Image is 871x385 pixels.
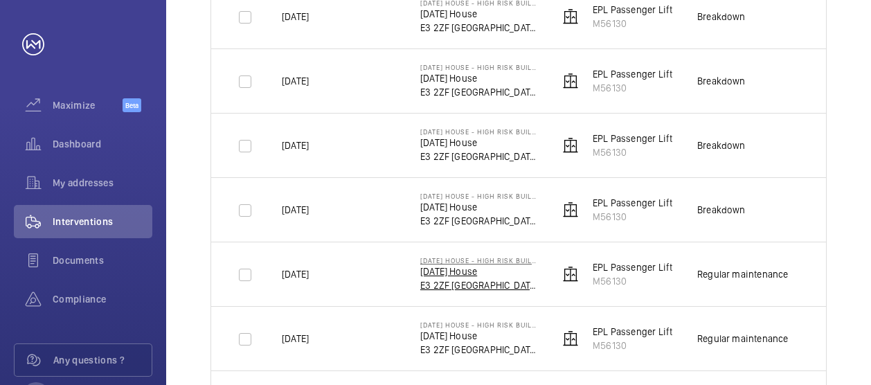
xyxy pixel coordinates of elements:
img: elevator.svg [562,202,579,218]
p: [DATE] House [420,329,537,343]
p: M56130 [593,81,672,95]
p: [DATE] House [420,71,537,85]
p: EPL Passenger Lift [593,132,672,145]
p: [DATE] [282,332,309,346]
p: [DATE] [282,203,309,217]
p: M56130 [593,339,672,352]
p: [DATE] House - High Risk Building [420,321,537,329]
p: M56130 [593,145,672,159]
p: M56130 [593,210,672,224]
p: E3 2ZF [GEOGRAPHIC_DATA] [420,278,537,292]
p: [DATE] House [420,136,537,150]
p: [DATE] [282,10,309,24]
p: M56130 [593,17,672,30]
img: elevator.svg [562,330,579,347]
span: Compliance [53,292,152,306]
div: Breakdown [697,74,746,88]
span: Dashboard [53,137,152,151]
p: EPL Passenger Lift [593,325,672,339]
img: elevator.svg [562,266,579,283]
span: Any questions ? [53,353,152,367]
div: Breakdown [697,138,746,152]
img: elevator.svg [562,137,579,154]
div: Regular maintenance [697,332,788,346]
p: M56130 [593,274,672,288]
span: My addresses [53,176,152,190]
p: EPL Passenger Lift [593,3,672,17]
p: [DATE] House - High Risk Building [420,127,537,136]
p: E3 2ZF [GEOGRAPHIC_DATA] [420,21,537,35]
p: [DATE] House [420,7,537,21]
span: Beta [123,98,141,112]
p: [DATE] [282,138,309,152]
p: EPL Passenger Lift [593,260,672,274]
p: EPL Passenger Lift [593,196,672,210]
div: Regular maintenance [697,267,788,281]
p: [DATE] House [420,265,537,278]
p: [DATE] House [420,200,537,214]
p: E3 2ZF [GEOGRAPHIC_DATA] [420,85,537,99]
p: E3 2ZF [GEOGRAPHIC_DATA] [420,150,537,163]
img: elevator.svg [562,73,579,89]
p: [DATE] House - High Risk Building [420,256,537,265]
div: Breakdown [697,203,746,217]
img: elevator.svg [562,8,579,25]
p: [DATE] [282,74,309,88]
p: E3 2ZF [GEOGRAPHIC_DATA] [420,343,537,357]
p: [DATE] House - High Risk Building [420,63,537,71]
div: Breakdown [697,10,746,24]
span: Documents [53,253,152,267]
span: Interventions [53,215,152,229]
p: [DATE] House - High Risk Building [420,192,537,200]
p: EPL Passenger Lift [593,67,672,81]
p: E3 2ZF [GEOGRAPHIC_DATA] [420,214,537,228]
span: Maximize [53,98,123,112]
p: [DATE] [282,267,309,281]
